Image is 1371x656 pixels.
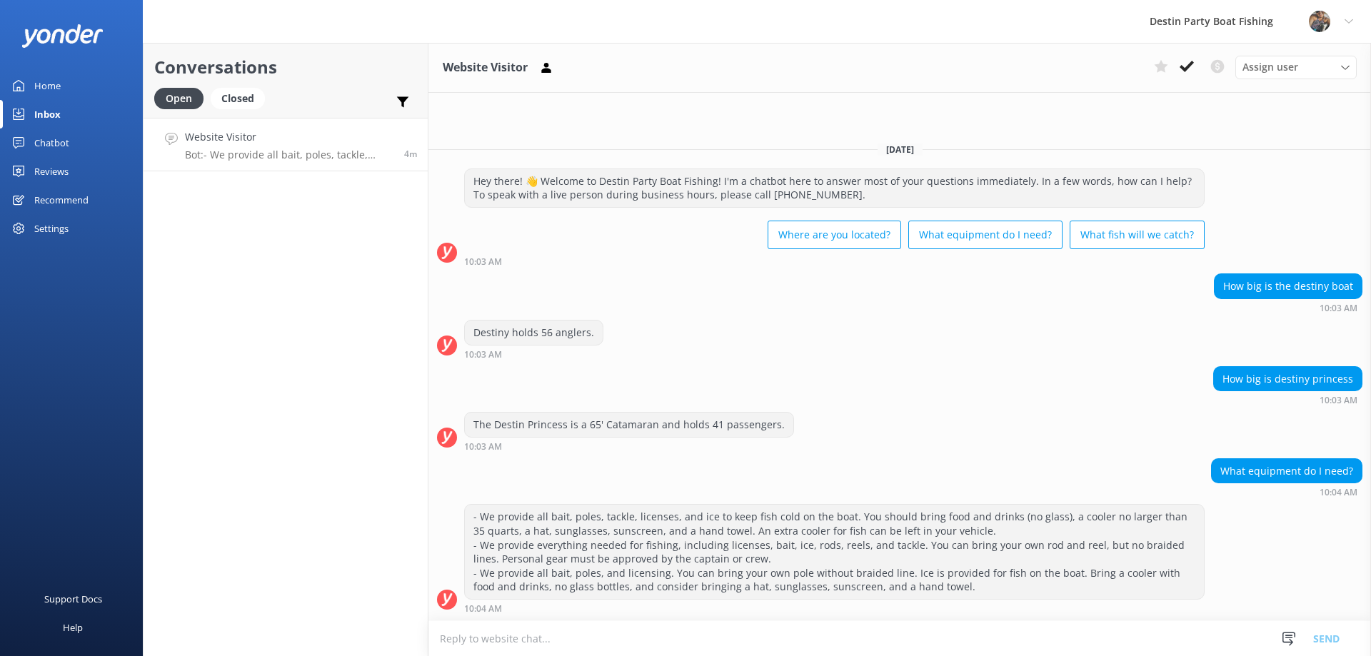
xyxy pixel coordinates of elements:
div: Home [34,71,61,100]
div: Oct 06 2025 10:03am (UTC -05:00) America/Cancun [1213,395,1362,405]
a: Website VisitorBot:- We provide all bait, poles, tackle, licenses, and ice to keep fish cold on t... [144,118,428,171]
div: Oct 06 2025 10:03am (UTC -05:00) America/Cancun [464,256,1205,266]
div: Recommend [34,186,89,214]
h4: Website Visitor [185,129,393,145]
div: Help [63,613,83,642]
strong: 10:04 AM [464,605,502,613]
div: Oct 06 2025 10:03am (UTC -05:00) America/Cancun [464,441,794,451]
div: Settings [34,214,69,243]
img: yonder-white-logo.png [21,24,104,48]
a: Closed [211,90,272,106]
span: Assign user [1242,59,1298,75]
div: - We provide all bait, poles, tackle, licenses, and ice to keep fish cold on the boat. You should... [465,505,1204,599]
div: Oct 06 2025 10:03am (UTC -05:00) America/Cancun [1214,303,1362,313]
div: Closed [211,88,265,109]
span: Oct 06 2025 10:04am (UTC -05:00) America/Cancun [404,148,417,160]
h2: Conversations [154,54,417,81]
div: How big is the destiny boat [1215,274,1362,298]
div: Inbox [34,100,61,128]
div: Reviews [34,157,69,186]
div: Destiny holds 56 anglers. [465,321,603,345]
div: Oct 06 2025 10:03am (UTC -05:00) America/Cancun [464,349,603,359]
strong: 10:03 AM [464,258,502,266]
div: Oct 06 2025 10:04am (UTC -05:00) America/Cancun [1211,487,1362,497]
span: [DATE] [878,143,923,156]
strong: 10:04 AM [1320,488,1357,497]
div: Chatbot [34,128,69,157]
button: Where are you located? [768,221,901,249]
div: What equipment do I need? [1212,459,1362,483]
strong: 10:03 AM [1320,396,1357,405]
button: What equipment do I need? [908,221,1063,249]
a: Open [154,90,211,106]
p: Bot: - We provide all bait, poles, tackle, licenses, and ice to keep fish cold on the boat. You s... [185,148,393,161]
strong: 10:03 AM [1320,304,1357,313]
button: What fish will we catch? [1070,221,1205,249]
div: Assign User [1235,56,1357,79]
strong: 10:03 AM [464,443,502,451]
div: Open [154,88,204,109]
strong: 10:03 AM [464,350,502,359]
div: Hey there! 👋 Welcome to Destin Party Boat Fishing! I'm a chatbot here to answer most of your ques... [465,169,1204,207]
div: Support Docs [44,585,102,613]
img: 250-1666038197.jpg [1309,11,1330,32]
div: Oct 06 2025 10:04am (UTC -05:00) America/Cancun [464,603,1205,613]
div: How big is destiny princess [1214,367,1362,391]
div: The Destin Princess is a 65' Catamaran and holds 41 passengers. [465,413,793,437]
h3: Website Visitor [443,59,528,77]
